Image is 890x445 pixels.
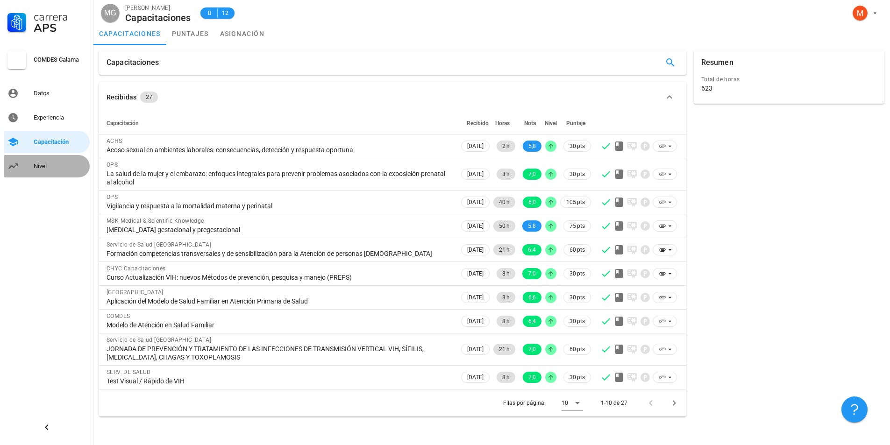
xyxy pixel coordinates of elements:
[545,120,557,127] span: Nivel
[107,321,452,329] div: Modelo de Atención en Salud Familiar
[107,170,452,186] div: La salud de la mujer y el embarazo: enfoques integrales para prevenir problemas asociados con la ...
[570,317,585,326] span: 30 pts
[93,22,166,45] a: capacitaciones
[107,241,211,248] span: Servicio de Salud [GEOGRAPHIC_DATA]
[543,112,558,134] th: Nivel
[499,244,510,255] span: 21 h
[107,226,452,234] div: [MEDICAL_DATA] gestacional y pregestacional
[34,162,86,170] div: Nivel
[502,292,510,303] span: 8 h
[467,221,484,231] span: [DATE]
[467,344,484,354] span: [DATE]
[701,84,712,92] div: 623
[502,268,510,279] span: 8 h
[528,220,536,232] span: 5.8
[566,120,585,127] span: Puntaje
[524,120,536,127] span: Nota
[166,22,214,45] a: puntajes
[467,372,484,382] span: [DATE]
[4,155,90,177] a: Nivel
[146,92,152,103] span: 27
[107,297,452,305] div: Aplicación del Modelo de Salud Familiar en Atención Primaria de Salud
[107,162,118,168] span: OPS
[467,120,489,127] span: Recibido
[701,75,877,84] div: Total de horas
[570,269,585,278] span: 30 pts
[107,313,130,319] span: COMDES
[528,197,536,208] span: 6,0
[467,169,484,179] span: [DATE]
[107,138,122,144] span: ACHS
[570,373,585,382] span: 30 pts
[4,131,90,153] a: Capacitación
[570,170,585,179] span: 30 pts
[467,316,484,326] span: [DATE]
[491,112,517,134] th: Horas
[853,6,868,21] div: avatar
[570,345,585,354] span: 60 pts
[214,22,271,45] a: asignación
[107,50,159,75] div: Capacitaciones
[570,141,585,151] span: 30 pts
[666,395,683,411] button: Página siguiente
[528,292,536,303] span: 6,6
[467,292,484,303] span: [DATE]
[107,289,164,296] span: [GEOGRAPHIC_DATA]
[34,114,86,121] div: Experiencia
[104,4,116,22] span: MG
[528,244,536,255] span: 6.4
[107,202,452,210] div: Vigilancia y respuesta a la mortalidad materna y perinatal
[107,265,166,272] span: CHYC Capacitaciones
[107,218,204,224] span: MSK Medical & Scientific Knowledge
[495,120,510,127] span: Horas
[499,344,510,355] span: 21 h
[502,141,510,152] span: 2 h
[99,82,686,112] button: Recibidas 27
[99,112,459,134] th: Capacitación
[125,3,191,13] div: [PERSON_NAME]
[459,112,491,134] th: Recibido
[107,146,452,154] div: Acoso sexual en ambientes laborales: consecuencias, detección y respuesta oportuna
[499,220,510,232] span: 50 h
[467,197,484,207] span: [DATE]
[125,13,191,23] div: Capacitaciones
[101,4,120,22] div: avatar
[502,169,510,180] span: 8 h
[499,197,510,208] span: 40 h
[107,377,452,385] div: Test Visual / Rápido de VIH
[528,268,536,279] span: 7.0
[107,337,211,343] span: Servicio de Salud [GEOGRAPHIC_DATA]
[528,372,536,383] span: 7,0
[528,344,536,355] span: 7,0
[107,249,452,258] div: Formación competencias transversales y de sensibilización para la Atención de personas [DEMOGRAPH...
[467,245,484,255] span: [DATE]
[570,245,585,254] span: 60 pts
[107,345,452,361] div: JORNADA DE PREVENCIÓN Y TRATAMIENTO DE LAS INFECCIONES DE TRANSMISIÓN VERTICAL VIH, SÍFILIS, [MED...
[566,198,585,207] span: 105 pts
[503,389,583,417] div: Filas por página:
[562,399,568,407] div: 10
[34,11,86,22] div: Carrera
[34,22,86,34] div: APS
[107,369,151,375] span: SERV. DE SALUD
[107,120,139,127] span: Capacitación
[558,112,593,134] th: Puntaje
[528,169,536,180] span: 7,0
[107,273,452,282] div: Curso Actualización VIH: nuevos Métodos de prevención, pesquisa y manejo (PREPS)
[34,90,86,97] div: Datos
[502,316,510,327] span: 8 h
[570,293,585,302] span: 30 pts
[528,141,536,152] span: 5,8
[34,56,86,64] div: COMDES Calama
[221,8,229,18] span: 12
[517,112,543,134] th: Nota
[206,8,214,18] span: B
[467,141,484,151] span: [DATE]
[502,372,510,383] span: 8 h
[107,92,136,102] div: Recibidas
[107,194,118,200] span: OPS
[562,396,583,410] div: 10Filas por página:
[528,316,536,327] span: 6,4
[701,50,733,75] div: Resumen
[601,399,627,407] div: 1-10 de 27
